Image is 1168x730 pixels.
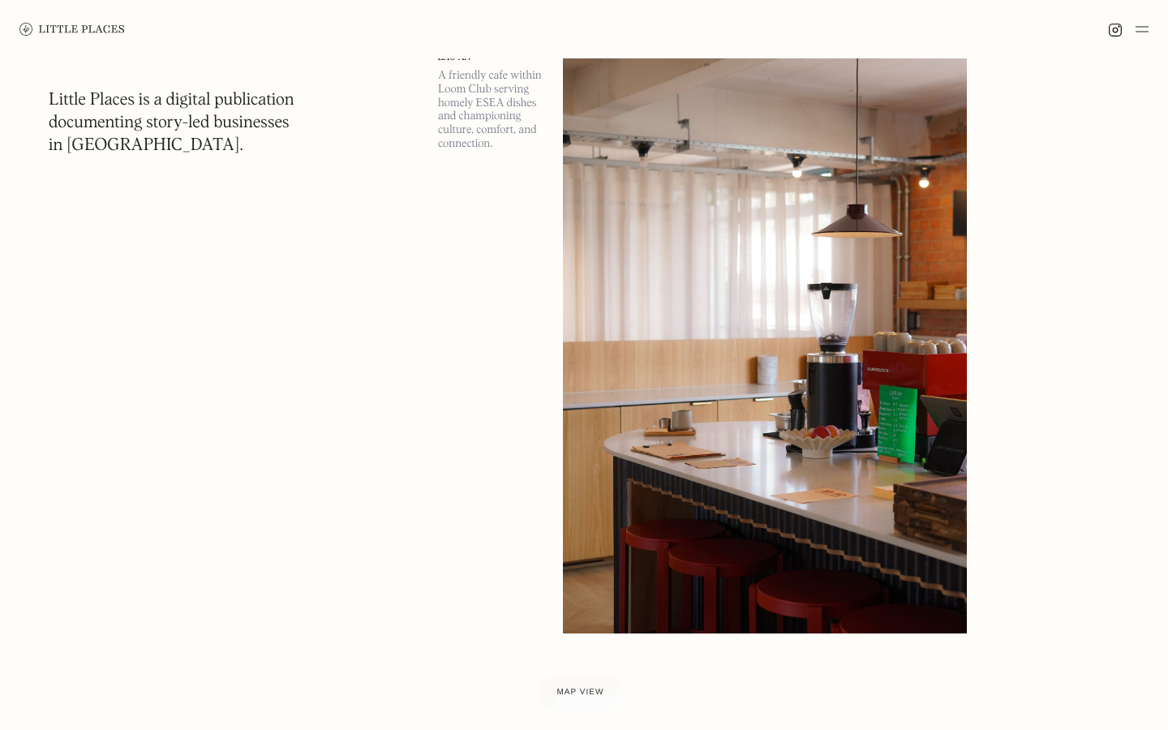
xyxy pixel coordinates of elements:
[563,49,967,633] img: Zao An
[438,49,543,62] a: Zao An
[557,688,604,697] span: Map view
[438,69,543,151] p: A friendly cafe within Loom Club serving homely ESEA dishes and championing culture, comfort, and...
[49,89,294,157] h1: Little Places is a digital publication documenting story-led businesses in [GEOGRAPHIC_DATA].
[538,675,624,711] a: Map view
